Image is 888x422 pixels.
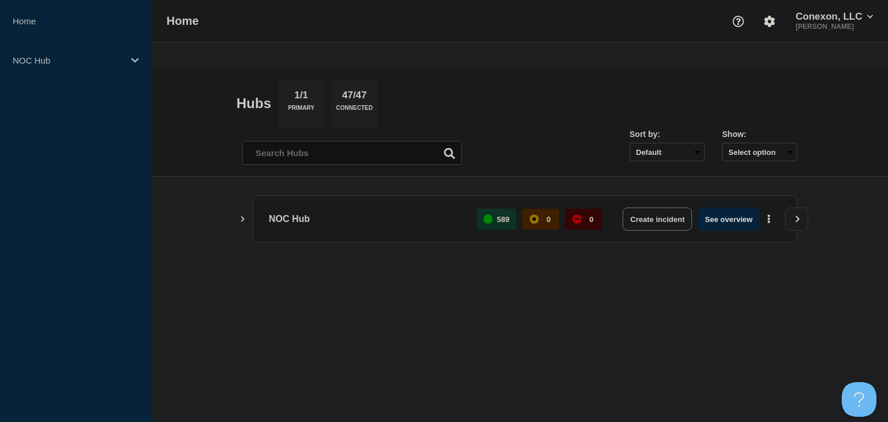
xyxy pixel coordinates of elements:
[288,105,314,117] p: Primary
[722,129,797,139] div: Show:
[793,11,875,23] button: Conexon, LLC
[757,9,782,34] button: Account settings
[338,90,371,105] p: 47/47
[589,215,593,224] p: 0
[726,9,750,34] button: Support
[336,105,372,117] p: Connected
[269,208,464,231] p: NOC Hub
[623,208,692,231] button: Create incident
[242,141,462,165] input: Search Hubs
[236,95,271,112] h2: Hubs
[761,209,776,230] button: More actions
[698,208,759,231] button: See overview
[497,215,510,224] p: 589
[630,143,705,161] select: Sort by
[13,55,124,65] p: NOC Hub
[240,215,246,224] button: Show Connected Hubs
[166,14,199,28] h1: Home
[793,23,875,31] p: [PERSON_NAME]
[546,215,550,224] p: 0
[630,129,705,139] div: Sort by:
[842,382,876,417] iframe: Help Scout Beacon - Open
[290,90,313,105] p: 1/1
[530,214,539,224] div: affected
[572,214,582,224] div: down
[722,143,797,161] button: Select option
[785,208,808,231] button: View
[483,214,493,224] div: up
